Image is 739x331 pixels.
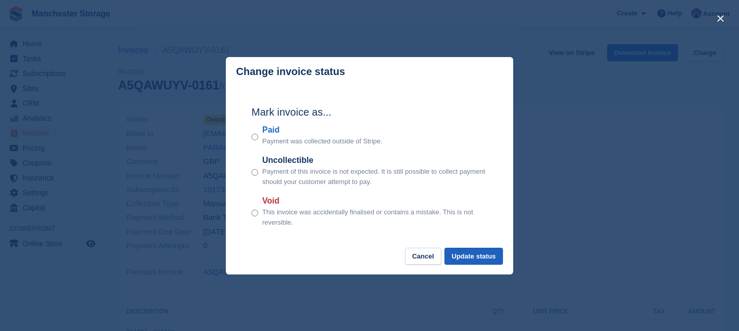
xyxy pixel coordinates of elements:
[262,136,382,146] p: Payment was collected outside of Stripe.
[262,124,382,136] label: Paid
[405,248,441,265] button: Cancel
[236,66,345,78] p: Change invoice status
[712,10,729,27] button: close
[262,154,488,167] label: Uncollectible
[444,248,503,265] button: Update status
[262,195,488,207] label: Void
[251,104,488,120] h2: Mark invoice as...
[262,167,488,187] p: Payment of this invoice is not expected. It is still possible to collect payment should your cust...
[262,207,488,227] p: This invoice was accidentally finalised or contains a mistake. This is not reversible.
